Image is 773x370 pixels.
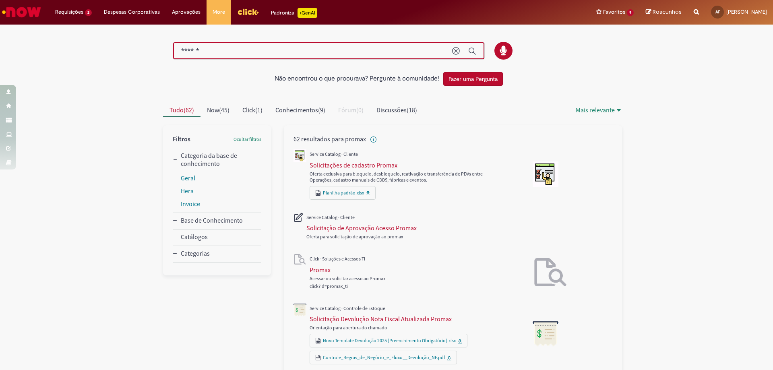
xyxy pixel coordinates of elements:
[646,8,682,16] a: Rascunhos
[104,8,160,16] span: Despesas Corporativas
[172,8,200,16] span: Aprovações
[653,8,682,16] span: Rascunhos
[627,9,634,16] span: 9
[726,8,767,15] span: [PERSON_NAME]
[237,6,259,18] img: click_logo_yellow_360x200.png
[213,8,225,16] span: More
[298,8,317,18] p: +GenAi
[715,9,720,14] span: AF
[85,9,92,16] span: 2
[271,8,317,18] div: Padroniza
[443,72,503,86] button: Fazer uma Pergunta
[1,4,42,20] img: ServiceNow
[55,8,83,16] span: Requisições
[275,75,439,83] h2: Não encontrou o que procurava? Pergunte à comunidade!
[603,8,625,16] span: Favoritos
